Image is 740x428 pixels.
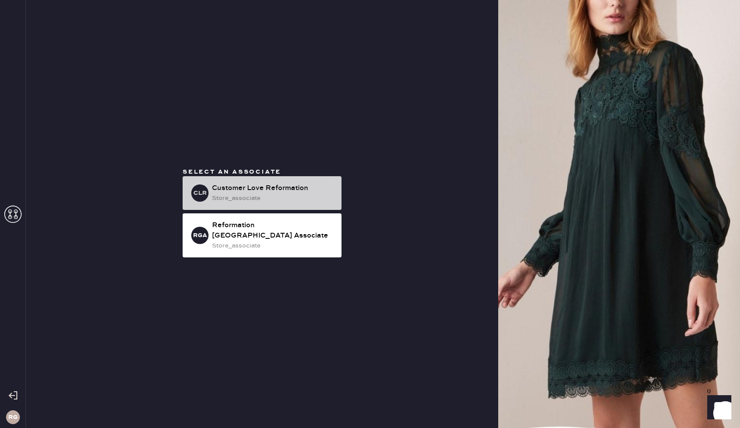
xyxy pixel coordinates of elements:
[8,414,18,420] h3: RG
[212,183,335,193] div: Customer Love Reformation
[212,220,335,241] div: Reformation [GEOGRAPHIC_DATA] Associate
[193,232,207,238] h3: RGA
[183,168,281,176] span: Select an associate
[699,389,736,426] iframe: Front Chat
[212,193,335,203] div: store_associate
[212,241,335,250] div: store_associate
[193,190,207,196] h3: CLR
